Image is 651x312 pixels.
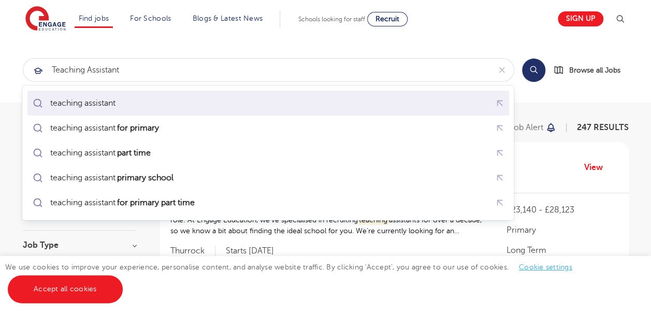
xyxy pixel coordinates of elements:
[490,123,557,132] button: Save job alert
[23,58,514,82] div: Submit
[115,147,152,159] mark: part time
[50,148,152,158] div: teaching assistant
[491,94,509,112] button: Fill query with "teaching assistant"
[490,123,543,132] p: Save job alert
[491,144,509,162] button: Fill query with "teaching assistant part time"
[23,59,490,81] input: Submit
[25,6,66,32] img: Engage Education
[115,172,175,184] mark: primary school
[558,11,603,26] a: Sign up
[50,98,115,108] div: teaching assistant
[8,275,123,303] a: Accept all cookies
[115,122,161,134] mark: for primary
[367,12,408,26] a: Recruit
[519,263,572,271] a: Cookie settings
[490,59,514,81] button: Clear
[491,169,509,187] button: Fill query with "teaching assistant primary school"
[5,263,583,293] span: We use cookies to improve your experience, personalise content, and analyse website traffic. By c...
[569,64,620,76] span: Browse all Jobs
[375,15,399,23] span: Recruit
[50,197,196,208] div: teaching assistant
[23,241,137,249] h3: Job Type
[506,244,618,257] p: Long Term
[50,123,161,133] div: teaching assistant
[577,123,629,132] span: 247 RESULTS
[491,119,509,137] button: Fill query with "teaching assistant for primary"
[506,204,618,216] p: £23,140 - £28,123
[27,91,509,215] ul: Submit
[50,173,175,183] div: teaching assistant
[193,15,263,22] a: Blogs & Latest News
[522,59,545,82] button: Search
[584,161,611,174] a: View
[491,194,509,212] button: Fill query with "teaching assistant for primary part time"
[130,15,171,22] a: For Schools
[79,15,109,22] a: Find jobs
[226,246,274,257] p: Starts [DATE]
[554,64,629,76] a: Browse all Jobs
[115,196,196,209] mark: for primary part time
[506,224,618,236] p: Primary
[298,16,365,23] span: Schools looking for staff
[170,246,215,257] span: Thurrock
